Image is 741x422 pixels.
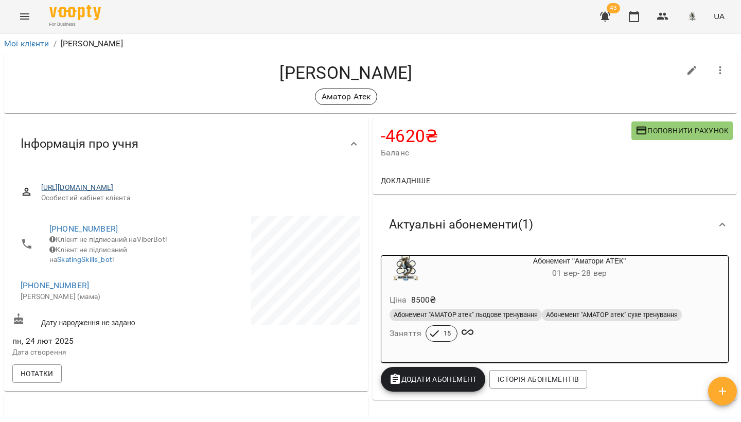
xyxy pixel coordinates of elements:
[12,364,62,383] button: Нотатки
[322,91,371,103] p: Аматор Атек
[498,373,579,385] span: Історія абонементів
[489,370,587,389] button: Історія абонементів
[4,117,368,170] div: Інформація про учня
[389,373,477,385] span: Додати Абонемент
[12,335,184,347] span: пн, 24 лют 2025
[49,235,167,243] span: Клієнт не підписаний на ViberBot!
[57,255,112,263] a: SkatingSkills_bot
[431,256,728,280] div: Абонемент "Аматори АТЕК"
[21,136,138,152] span: Інформація про учня
[10,311,186,330] div: Дату народження не задано
[373,198,737,251] div: Актуальні абонементи(1)
[714,11,725,22] span: UA
[381,256,431,280] div: Абонемент "Аматори АТЕК"
[390,326,421,341] h6: Заняття
[21,292,176,302] p: [PERSON_NAME] (мама)
[381,147,631,159] span: Баланс
[377,171,434,190] button: Докладніше
[12,4,37,29] button: Menu
[607,3,620,13] span: 43
[437,329,457,338] span: 15
[21,367,54,380] span: Нотатки
[381,256,728,354] button: Абонемент "Аматори АТЕК"01 вер- 28 верЦіна8500₴Абонемент "АМАТОР атек" льодове тренуванняАбонемен...
[12,347,184,358] p: Дата створення
[381,367,485,392] button: Додати Абонемент
[4,39,49,48] a: Мої клієнти
[552,268,607,278] span: 01 вер - 28 вер
[54,38,57,50] li: /
[381,174,430,187] span: Докладніше
[4,38,737,50] nav: breadcrumb
[710,7,729,26] button: UA
[315,89,378,105] div: Аматор Атек
[631,121,733,140] button: Поповнити рахунок
[12,62,680,83] h4: [PERSON_NAME]
[390,310,542,320] span: Абонемент "АМАТОР атек" льодове тренування
[61,38,123,50] p: [PERSON_NAME]
[389,217,533,233] span: Актуальні абонементи ( 1 )
[685,9,699,24] img: 8c829e5ebed639b137191ac75f1a07db.png
[21,280,89,290] a: [PHONE_NUMBER]
[49,224,118,234] a: [PHONE_NUMBER]
[390,293,407,307] h6: Ціна
[411,294,436,306] p: 8500 ₴
[49,5,101,20] img: Voopty Logo
[636,125,729,137] span: Поповнити рахунок
[381,126,631,147] h4: -4620 ₴
[542,310,682,320] span: Абонемент "АМАТОР атек" сухе тренування
[41,183,114,191] a: [URL][DOMAIN_NAME]
[41,193,352,203] span: Особистий кабінет клієнта
[49,245,127,264] span: Клієнт не підписаний на !
[462,326,474,339] svg: Необмежені відвідування
[49,21,101,28] span: For Business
